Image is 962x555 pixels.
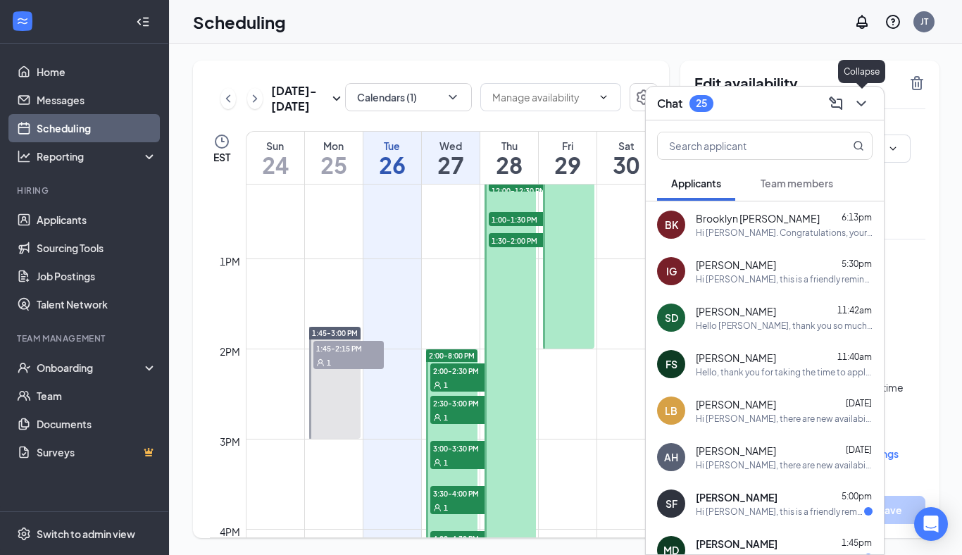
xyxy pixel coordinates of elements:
a: August 29, 2025 [539,132,596,184]
span: [DATE] [846,444,872,455]
span: Applicants [671,177,721,189]
div: AH [664,450,678,464]
svg: ComposeMessage [827,95,844,112]
a: Scheduling [37,114,157,142]
h1: 29 [539,153,596,177]
span: 1:45-2:15 PM [313,341,384,355]
a: Job Postings [37,262,157,290]
div: 25 [696,97,707,109]
h1: 24 [246,153,304,177]
span: 2:00-2:30 PM [430,363,501,378]
div: SD [665,311,678,325]
div: Open Intercom Messenger [914,507,948,541]
span: 4:00-4:30 PM [430,531,501,545]
input: Manage availability [492,89,592,105]
h3: Chat [657,96,682,111]
div: Hi [PERSON_NAME], there are new availabilities for an interview. This is a reminder to schedule y... [696,459,873,471]
div: Sat [597,139,655,153]
span: 3:30-4:00 PM [430,486,501,500]
span: 1:45-3:00 PM [312,328,358,338]
div: 2pm [217,344,243,359]
svg: Settings [17,527,31,541]
div: Onboarding [37,361,145,375]
a: August 28, 2025 [480,132,538,184]
h1: 25 [305,153,363,177]
svg: UserCheck [17,361,31,375]
svg: WorkstreamLogo [15,14,30,28]
span: 1:00-1:30 PM [489,212,559,226]
span: 2:00-8:00 PM [429,351,475,361]
span: 5:00pm [842,491,872,501]
div: Hi [PERSON_NAME]. Congratulations, your onsite interview with [DEMOGRAPHIC_DATA]-fil-A for Front ... [696,227,873,239]
span: [PERSON_NAME] [696,444,776,458]
div: 3pm [217,434,243,449]
a: Talent Network [37,290,157,318]
div: Reporting [37,149,158,163]
span: 11:42am [837,305,872,316]
svg: Notifications [854,13,870,30]
svg: User [316,358,325,367]
div: Hi [PERSON_NAME], this is a friendly reminder. Your interview with [DEMOGRAPHIC_DATA]-fil-A for B... [696,506,864,518]
button: Settings [630,83,658,111]
div: BK [665,218,678,232]
div: Switch to admin view [37,527,135,541]
span: EST [213,150,230,164]
svg: ChevronDown [853,95,870,112]
span: [PERSON_NAME] [696,490,777,504]
button: ChevronDown [850,92,873,115]
span: [PERSON_NAME] [696,304,776,318]
div: Collapse [838,60,885,83]
a: Settings [630,83,658,114]
h2: Edit availability [694,75,900,92]
h3: [DATE] - [DATE] [271,83,328,114]
button: ChevronRight [247,88,263,109]
span: 1 [444,458,448,468]
h1: 27 [422,153,480,177]
span: 6:13pm [842,212,872,223]
div: Hi [PERSON_NAME], there are new availabilities for an interview. This is a reminder to schedule y... [696,413,873,425]
button: ComposeMessage [825,92,847,115]
div: Wed [422,139,480,153]
span: [PERSON_NAME] [696,397,776,411]
h1: 26 [363,153,421,177]
svg: Settings [635,89,652,106]
a: Documents [37,410,157,438]
div: Hello, thank you for taking the time to apply! Would you be interested in a front of house positi... [696,366,873,378]
div: Hello [PERSON_NAME], thank you so much for your interest and application! Would you be interested... [696,320,873,332]
span: 1 [327,358,331,368]
span: 2:30-3:00 PM [430,396,501,410]
div: 4pm [217,524,243,540]
div: Team Management [17,332,154,344]
span: 3:00-3:30 PM [430,441,501,455]
span: [PERSON_NAME] [696,537,777,551]
input: Search applicant [658,132,825,159]
a: Home [37,58,157,86]
div: Fri [539,139,596,153]
div: FS [666,357,677,371]
span: [DATE] [846,398,872,409]
svg: Collapse [136,15,150,29]
svg: User [433,504,442,512]
h1: 30 [597,153,655,177]
a: Sourcing Tools [37,234,157,262]
h1: Scheduling [193,10,286,34]
a: August 26, 2025 [363,132,421,184]
span: 1:45pm [842,537,872,548]
button: Save [855,496,925,524]
span: 11:40am [837,351,872,362]
div: LB [665,404,677,418]
svg: ChevronRight [248,90,262,107]
span: 1 [444,503,448,513]
span: 1:30-2:00 PM [489,233,559,247]
svg: User [433,413,442,422]
a: Applicants [37,206,157,234]
svg: Clock [213,133,230,150]
div: SF [666,497,677,511]
svg: ChevronDown [598,92,609,103]
div: Hi [PERSON_NAME], this is a friendly reminder. Your interview with [DEMOGRAPHIC_DATA]-fil-A for F... [696,273,873,285]
svg: ChevronDown [446,90,460,104]
div: Mon [305,139,363,153]
svg: MagnifyingGlass [853,140,864,151]
span: 1 [444,380,448,390]
a: August 27, 2025 [422,132,480,184]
